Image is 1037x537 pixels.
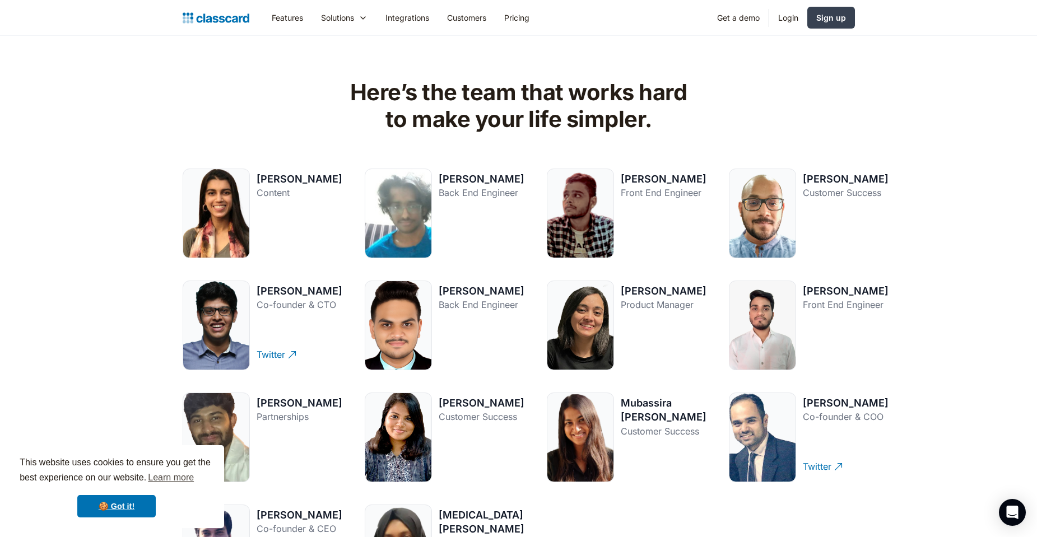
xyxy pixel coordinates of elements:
[803,396,889,410] div: [PERSON_NAME]
[257,396,342,410] div: [PERSON_NAME]
[376,5,438,30] a: Integrations
[999,499,1026,526] div: Open Intercom Messenger
[439,284,524,298] div: [PERSON_NAME]
[257,186,342,199] div: Content
[439,508,524,536] div: [MEDICAL_DATA][PERSON_NAME]
[803,186,889,199] div: Customer Success
[321,12,354,24] div: Solutions
[621,424,706,438] div: Customer Success
[803,410,889,423] div: Co-founder & COO
[183,10,249,26] a: home
[257,339,285,361] div: Twitter
[9,445,224,528] div: cookieconsent
[621,186,706,199] div: Front End Engineer
[621,396,706,424] div: Mubassira [PERSON_NAME]
[257,339,342,370] a: Twitter
[438,5,495,30] a: Customers
[803,451,889,482] a: Twitter
[77,495,156,517] a: dismiss cookie message
[439,172,524,186] div: [PERSON_NAME]
[621,284,706,298] div: [PERSON_NAME]
[439,396,524,410] div: [PERSON_NAME]
[769,5,807,30] a: Login
[816,12,846,24] div: Sign up
[257,284,342,298] div: [PERSON_NAME]
[257,298,342,311] div: Co-founder & CTO
[341,79,696,133] h2: Here’s the team that works hard to make your life simpler.
[146,469,196,486] a: learn more about cookies
[621,172,706,186] div: [PERSON_NAME]
[803,172,889,186] div: [PERSON_NAME]
[803,298,889,311] div: Front End Engineer
[439,298,524,311] div: Back End Engineer
[263,5,312,30] a: Features
[257,172,342,186] div: [PERSON_NAME]
[495,5,538,30] a: Pricing
[807,7,855,29] a: Sign up
[803,451,831,473] div: Twitter
[257,508,342,522] div: [PERSON_NAME]
[312,5,376,30] div: Solutions
[621,298,706,311] div: Product Manager
[439,186,524,199] div: Back End Engineer
[257,410,342,423] div: Partnerships
[20,456,213,486] span: This website uses cookies to ensure you get the best experience on our website.
[439,410,524,423] div: Customer Success
[257,522,342,535] div: Co-founder & CEO
[708,5,769,30] a: Get a demo
[803,284,889,298] div: [PERSON_NAME]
